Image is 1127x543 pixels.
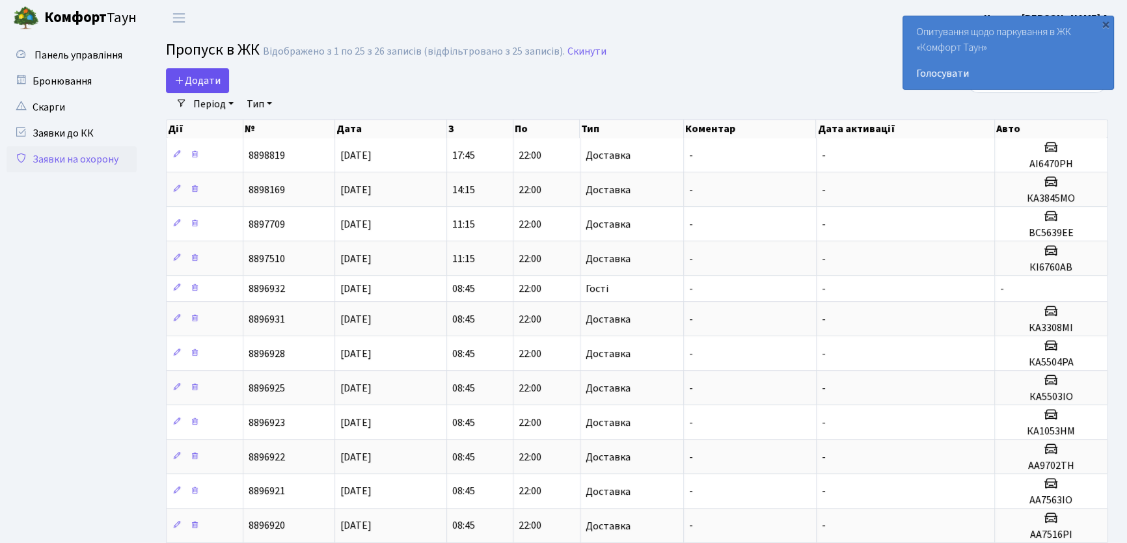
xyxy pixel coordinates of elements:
button: Переключити навігацію [163,7,195,29]
span: Пропуск в ЖК [166,38,260,61]
h5: ВС5639ЕЕ [1000,227,1102,239]
span: 8896931 [249,312,285,326]
span: 8896925 [249,381,285,395]
span: Доставка [586,417,631,428]
span: Доставка [586,314,631,324]
span: 8897510 [249,252,285,266]
a: Скинути [567,46,606,58]
span: 08:45 [452,282,475,296]
span: - [822,252,826,266]
span: Доставка [586,521,631,531]
span: - [689,282,693,296]
span: 08:45 [452,416,475,430]
span: - [822,148,826,163]
span: 17:45 [452,148,475,163]
span: - [689,347,693,361]
span: 11:15 [452,252,475,266]
h5: КІ6760АВ [1000,261,1102,274]
span: Доставка [586,185,631,195]
h5: АА9702ТН [1000,460,1102,472]
h5: КА3308МІ [1000,322,1102,334]
a: Цитрус [PERSON_NAME] А. [984,10,1111,26]
th: Дата активації [816,120,995,138]
span: - [689,183,693,197]
th: З [447,120,513,138]
span: [DATE] [340,183,372,197]
span: 22:00 [519,519,541,533]
span: Таун [44,7,137,29]
a: Панель управління [7,42,137,68]
th: Коментар [684,120,817,138]
th: По [513,120,580,138]
span: 22:00 [519,347,541,361]
span: 22:00 [519,312,541,326]
a: Тип [241,93,277,115]
a: Додати [166,68,229,93]
th: Авто [995,120,1107,138]
span: - [822,312,826,326]
span: 08:45 [452,347,475,361]
a: Заявки до КК [7,120,137,146]
span: - [689,312,693,326]
span: - [689,252,693,266]
h5: АА7516PI [1000,529,1102,541]
span: Додати [174,73,221,88]
span: 8896920 [249,519,285,533]
span: [DATE] [340,416,372,430]
span: [DATE] [340,347,372,361]
span: Доставка [586,452,631,462]
span: - [822,347,826,361]
span: - [822,484,826,499]
span: [DATE] [340,519,372,533]
a: Скарги [7,94,137,120]
a: Бронювання [7,68,137,94]
span: 22:00 [519,450,541,464]
span: - [689,416,693,430]
a: Голосувати [916,66,1100,81]
span: - [689,484,693,499]
span: 8898819 [249,148,285,163]
span: 08:45 [452,381,475,395]
h5: AI6470PH [1000,158,1102,170]
span: - [689,148,693,163]
span: [DATE] [340,282,372,296]
span: 14:15 [452,183,475,197]
span: [DATE] [340,450,372,464]
span: 22:00 [519,381,541,395]
span: - [822,217,826,232]
span: - [689,450,693,464]
span: 8898169 [249,183,285,197]
span: 11:15 [452,217,475,232]
img: logo.png [13,5,39,31]
span: - [1000,282,1004,296]
span: Доставка [586,486,631,497]
span: - [822,519,826,533]
span: 8896923 [249,416,285,430]
h5: КА3845МО [1000,192,1102,205]
span: - [689,519,693,533]
h5: КА1053НМ [1000,425,1102,438]
b: Комфорт [44,7,107,28]
span: 08:45 [452,312,475,326]
h5: АА7563ІО [1000,494,1102,507]
span: 08:45 [452,519,475,533]
span: 22:00 [519,484,541,499]
th: Дата [335,120,447,138]
span: - [822,183,826,197]
h5: КА5503ІО [1000,391,1102,403]
span: Доставка [586,254,631,264]
span: 08:45 [452,484,475,499]
th: № [243,120,335,138]
span: Панель управління [34,48,122,62]
span: - [822,381,826,395]
span: Гості [586,284,608,294]
h5: КА5504РА [1000,356,1102,369]
th: Дії [167,120,243,138]
span: 22:00 [519,252,541,266]
span: - [822,282,826,296]
a: Заявки на охорону [7,146,137,172]
span: [DATE] [340,312,372,326]
span: [DATE] [340,148,372,163]
th: Тип [580,120,683,138]
span: [DATE] [340,252,372,266]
